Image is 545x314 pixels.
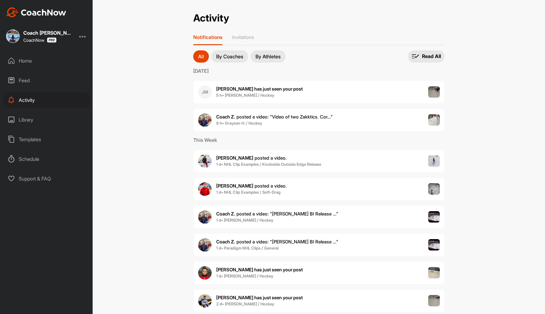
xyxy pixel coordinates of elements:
div: Activity [3,92,90,108]
b: [PERSON_NAME] [216,155,253,161]
b: 1 d • [PERSON_NAME] / Hockey [216,218,273,223]
button: By Athletes [251,50,286,63]
img: post image [428,114,440,126]
img: square_9c4a4b4bc6844270c1d3c4487770f3a3.jpg [6,29,20,43]
img: user avatar [198,210,212,224]
p: All [198,54,204,59]
div: JM [198,85,212,99]
img: CoachNow [6,7,66,17]
img: post image [428,211,440,223]
div: Support & FAQ [3,171,90,186]
b: 1 d • NHL Clip Examples / Knobside Outside Edge Release [216,162,321,167]
b: [PERSON_NAME] has just seen your post [216,267,303,273]
img: post image [428,239,440,251]
b: [PERSON_NAME] has just seen your post [216,86,303,92]
div: Home [3,53,90,68]
span: posted a video : " Video of two Zakktics. Cor... " [216,114,333,120]
b: Coach Z. [216,239,235,245]
b: 1 d • Paradigm NHL Clips / General [216,246,278,250]
div: Coach [PERSON_NAME] [23,30,72,35]
button: All [193,50,209,63]
button: By Coaches [211,50,248,63]
b: [PERSON_NAME] has just seen your post [216,295,303,300]
h2: Activity [193,12,229,24]
img: user avatar [198,266,212,280]
img: user avatar [198,154,212,168]
b: 5 h • [PERSON_NAME] / Hockey [216,93,274,98]
div: Feed [3,73,90,88]
img: user avatar [198,113,212,127]
b: 1 d • NHL Clip Examples / Soft-Drag [216,190,281,195]
img: user avatar [198,294,212,308]
p: By Athletes [255,54,281,59]
div: Templates [3,132,90,147]
p: Read All [422,53,441,60]
img: post image [428,86,440,98]
b: Coach Z. [216,114,235,120]
img: post image [428,295,440,307]
span: posted a video . [216,155,287,161]
span: posted a video : " [PERSON_NAME] BI Release ... " [216,211,338,217]
b: Coach Z. [216,211,235,217]
img: user avatar [198,238,212,252]
b: [PERSON_NAME] [216,183,253,189]
img: CoachNow Pro [47,37,56,43]
b: 1 d • [PERSON_NAME] / Hockey [216,273,273,278]
span: posted a video . [216,183,287,189]
p: Notifications [193,34,222,40]
p: By Coaches [216,54,243,59]
span: posted a video : " [PERSON_NAME] BI Release ... " [216,239,338,245]
label: [DATE] [193,67,445,75]
div: Schedule [3,151,90,167]
img: post image [428,183,440,195]
div: CoachNow [23,37,56,43]
img: post image [428,267,440,279]
div: Library [3,112,90,127]
img: post image [428,155,440,167]
p: Invitations [232,34,254,40]
label: This Week [193,136,445,144]
img: user avatar [198,182,212,196]
b: 8 h • Graysen H. / Hockey [216,121,262,126]
b: 2 d • [PERSON_NAME] / Hockey [216,301,274,306]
